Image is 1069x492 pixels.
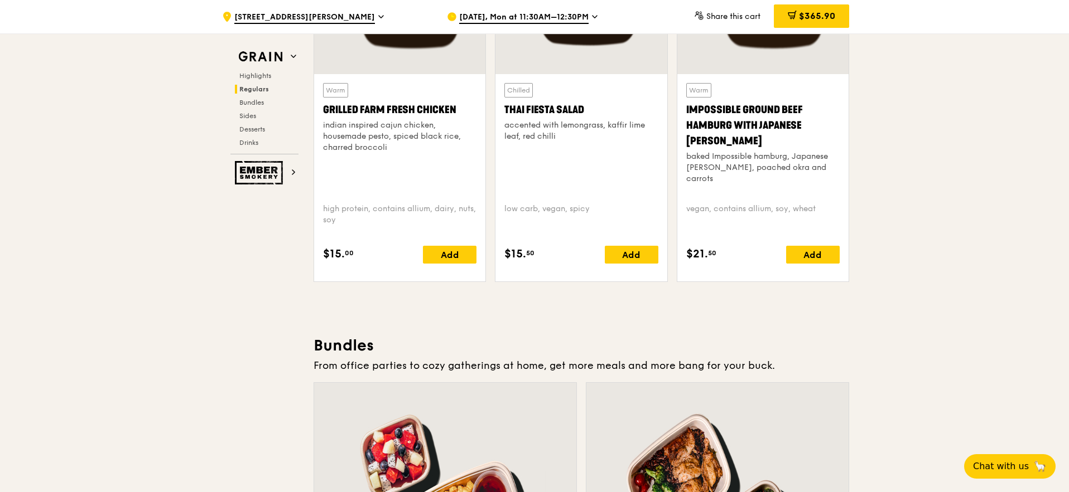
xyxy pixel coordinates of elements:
[504,203,658,237] div: low carb, vegan, spicy
[605,246,658,264] div: Add
[686,203,840,237] div: vegan, contains allium, soy, wheat
[314,335,849,355] h3: Bundles
[423,246,476,264] div: Add
[686,151,840,184] div: baked Impossible hamburg, Japanese [PERSON_NAME], poached okra and carrots
[323,203,476,237] div: high protein, contains allium, dairy, nuts, soy
[239,125,265,133] span: Desserts
[323,246,345,262] span: $15.
[235,47,286,67] img: Grain web logo
[459,12,589,24] span: [DATE], Mon at 11:30AM–12:30PM
[239,72,271,80] span: Highlights
[345,249,354,257] span: 00
[526,249,534,257] span: 50
[323,83,348,98] div: Warm
[1033,460,1047,473] span: 🦙
[239,85,269,93] span: Regulars
[504,102,658,118] div: Thai Fiesta Salad
[239,99,264,106] span: Bundles
[235,161,286,184] img: Ember Smokery web logo
[799,11,835,21] span: $365.90
[786,246,840,264] div: Add
[239,139,258,147] span: Drinks
[239,112,256,120] span: Sides
[686,246,708,262] span: $21.
[314,358,849,373] div: From office parties to cozy gatherings at home, get more meals and more bang for your buck.
[504,120,658,142] div: accented with lemongrass, kaffir lime leaf, red chilli
[234,12,375,24] span: [STREET_ADDRESS][PERSON_NAME]
[686,83,711,98] div: Warm
[323,120,476,153] div: indian inspired cajun chicken, housemade pesto, spiced black rice, charred broccoli
[504,83,533,98] div: Chilled
[706,12,760,21] span: Share this cart
[964,454,1056,479] button: Chat with us🦙
[323,102,476,118] div: Grilled Farm Fresh Chicken
[686,102,840,149] div: Impossible Ground Beef Hamburg with Japanese [PERSON_NAME]
[973,460,1029,473] span: Chat with us
[504,246,526,262] span: $15.
[708,249,716,257] span: 50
